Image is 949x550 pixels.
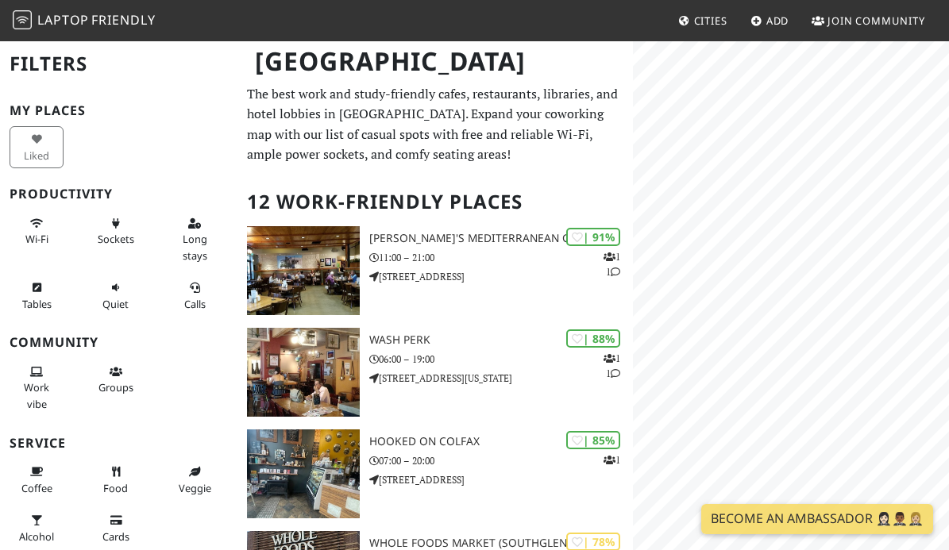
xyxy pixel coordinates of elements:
span: Stable Wi-Fi [25,232,48,246]
a: LaptopFriendly LaptopFriendly [13,7,156,35]
button: Quiet [89,275,143,317]
img: LaptopFriendly [13,10,32,29]
a: Add [744,6,796,35]
p: 1 [604,452,620,467]
span: Power sockets [98,232,134,246]
a: Join Community [805,6,932,35]
span: Add [766,13,789,28]
button: Coffee [10,459,64,501]
span: Laptop [37,11,89,29]
span: Join Community [827,13,925,28]
p: 1 1 [604,249,620,279]
span: Group tables [98,380,133,394]
span: Video/audio calls [184,297,206,311]
p: [STREET_ADDRESS] [369,472,633,487]
button: Food [89,459,143,501]
button: Groups [89,359,143,401]
h2: Filters [10,40,228,88]
button: Sockets [89,210,143,252]
h3: Wash Perk [369,333,633,347]
span: Credit cards [102,529,129,544]
span: People working [24,380,49,410]
button: Wi-Fi [10,210,64,252]
span: Alcohol [19,529,54,544]
span: Quiet [102,297,129,311]
h3: Hooked on Colfax [369,435,633,448]
h3: Whole Foods Market (SouthGlenn) [369,537,633,550]
h3: Community [10,335,228,350]
h2: 12 Work-Friendly Places [247,178,623,226]
span: Coffee [21,481,52,495]
p: The best work and study-friendly cafes, restaurants, libraries, and hotel lobbies in [GEOGRAPHIC_... [247,84,623,165]
button: Calls [168,275,222,317]
h3: Productivity [10,187,228,202]
p: 11:00 – 21:00 [369,250,633,265]
span: Friendly [91,11,155,29]
button: Alcohol [10,507,64,549]
span: Food [103,481,128,495]
a: Become an Ambassador 🤵🏻‍♀️🤵🏾‍♂️🤵🏼‍♀️ [701,504,933,534]
span: Long stays [183,232,207,262]
button: Long stays [168,210,222,268]
span: Cities [694,13,727,28]
button: Veggie [168,459,222,501]
div: | 85% [566,431,620,449]
span: Veggie [179,481,211,495]
img: Hooked on Colfax [247,429,360,518]
button: Work vibe [10,359,64,417]
p: 06:00 – 19:00 [369,352,633,367]
h1: [GEOGRAPHIC_DATA] [242,40,630,83]
div: | 88% [566,329,620,348]
p: [STREET_ADDRESS] [369,269,633,284]
a: Hooked on Colfax | 85% 1 Hooked on Colfax 07:00 – 20:00 [STREET_ADDRESS] [237,429,633,518]
img: Taziki's Mediterranean Cafe [247,226,360,315]
a: Wash Perk | 88% 11 Wash Perk 06:00 – 19:00 [STREET_ADDRESS][US_STATE] [237,328,633,417]
p: 1 1 [604,351,620,381]
button: Cards [89,507,143,549]
h3: Service [10,436,228,451]
button: Tables [10,275,64,317]
p: [STREET_ADDRESS][US_STATE] [369,371,633,386]
p: 07:00 – 20:00 [369,453,633,468]
a: Cities [672,6,734,35]
a: Taziki's Mediterranean Cafe | 91% 11 [PERSON_NAME]'s Mediterranean Cafe 11:00 – 21:00 [STREET_ADD... [237,226,633,315]
h3: My Places [10,103,228,118]
h3: [PERSON_NAME]'s Mediterranean Cafe [369,232,633,245]
div: | 91% [566,228,620,246]
span: Work-friendly tables [22,297,52,311]
img: Wash Perk [247,328,360,417]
